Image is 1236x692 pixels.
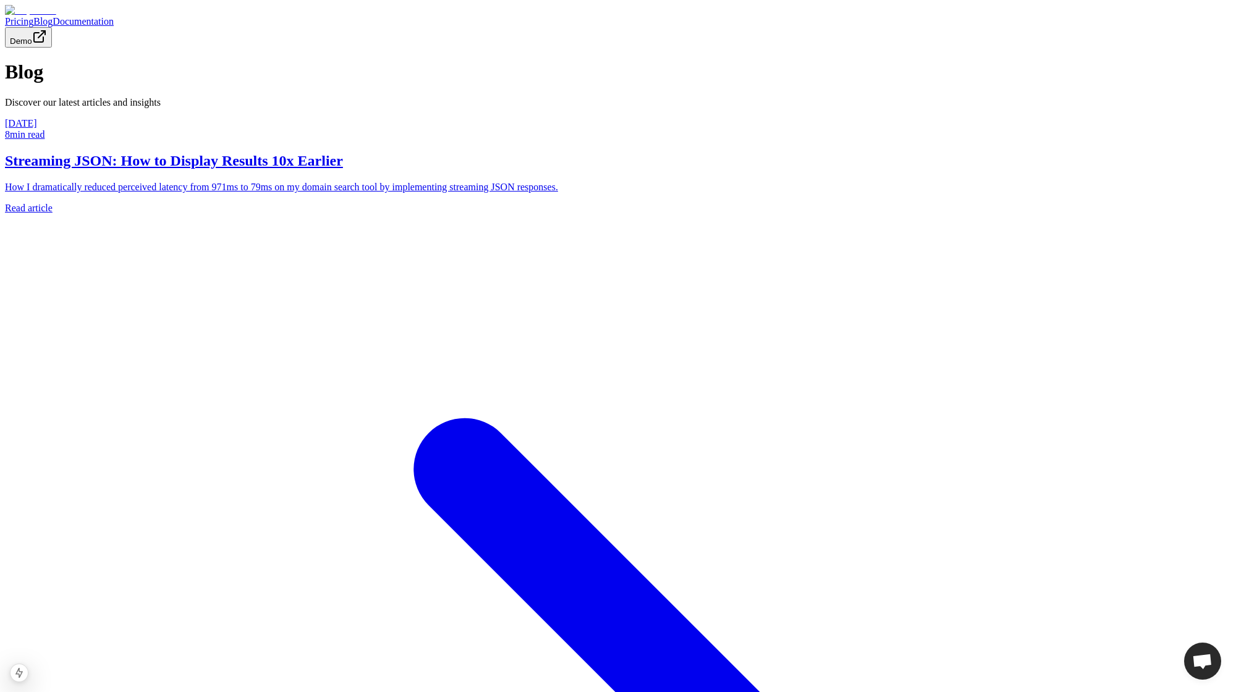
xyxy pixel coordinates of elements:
[5,129,1231,140] div: 8 min read
[5,61,1231,83] h1: Blog
[5,35,52,46] a: Demo
[5,118,1231,129] div: [DATE]
[33,16,53,27] a: Blog
[5,5,1231,16] a: Dopamine
[53,16,114,27] a: Documentation
[1184,643,1221,680] div: Open chat
[5,153,1231,169] h2: Streaming JSON: How to Display Results 10x Earlier
[5,97,1231,108] p: Discover our latest articles and insights
[5,16,33,27] a: Pricing
[5,5,56,16] img: Dopamine
[5,182,1231,193] p: How I dramatically reduced perceived latency from 971ms to 79ms on my domain search tool by imple...
[5,27,52,48] button: Demo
